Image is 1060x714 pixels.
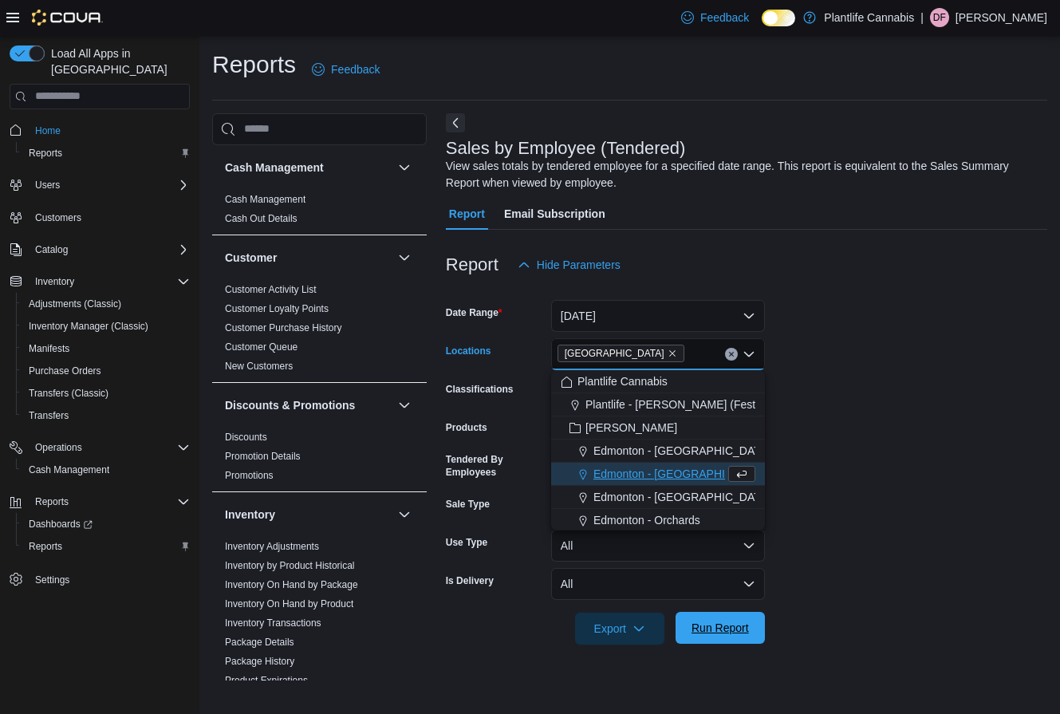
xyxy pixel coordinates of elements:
a: Feedback [305,53,386,85]
label: Products [446,421,487,434]
button: Reports [29,492,75,511]
h3: Sales by Employee (Tendered) [446,139,686,158]
span: Discounts [225,431,267,444]
h3: Report [446,255,498,274]
button: Adjustments (Classic) [16,293,196,315]
button: Settings [3,567,196,590]
button: Customer [395,248,414,267]
span: Hide Parameters [537,257,621,273]
span: Inventory On Hand by Product [225,598,353,610]
a: Inventory On Hand by Package [225,579,358,590]
span: Home [29,120,190,140]
a: Inventory On Hand by Product [225,598,353,609]
span: Fort Saskatchewan [558,345,684,362]
span: Customer Loyalty Points [225,302,329,315]
label: Sale Type [446,498,490,511]
a: Inventory Transactions [225,617,321,629]
span: Dashboards [29,518,93,531]
span: Catalog [29,240,190,259]
button: Users [3,174,196,196]
span: Catalog [35,243,68,256]
span: Transfers (Classic) [22,384,190,403]
span: Inventory Transactions [225,617,321,629]
span: Adjustments (Classic) [29,298,121,310]
button: Export [575,613,664,645]
a: Dashboards [22,515,99,534]
button: Cash Management [395,158,414,177]
button: Discounts & Promotions [225,397,392,413]
button: Clear input [725,348,738,361]
a: Promotion Details [225,451,301,462]
button: Operations [29,438,89,457]
button: Close list of options [743,348,755,361]
button: Inventory [225,507,392,523]
button: All [551,530,765,562]
button: Customer [225,250,392,266]
button: Edmonton - Orchards [551,509,765,532]
input: Dark Mode [762,10,795,26]
label: Classifications [446,383,514,396]
span: Operations [35,441,82,454]
a: Inventory by Product Historical [225,560,355,571]
span: Plantlife Cannabis [577,373,668,389]
a: Inventory Manager (Classic) [22,317,155,336]
span: Feedback [700,10,749,26]
h3: Inventory [225,507,275,523]
span: Inventory On Hand by Package [225,578,358,591]
button: Purchase Orders [16,360,196,382]
a: Customers [29,208,88,227]
button: Transfers (Classic) [16,382,196,404]
a: Package History [225,656,294,667]
button: [PERSON_NAME] [551,416,765,440]
button: All [551,568,765,600]
a: Inventory Adjustments [225,541,319,552]
p: [PERSON_NAME] [956,8,1047,27]
span: Dashboards [22,515,190,534]
a: Home [29,121,67,140]
p: | [920,8,924,27]
span: Package Details [225,636,294,649]
a: Reports [22,144,69,163]
span: Manifests [29,342,69,355]
a: Transfers [22,406,75,425]
a: Feedback [675,2,755,34]
button: Plantlife - [PERSON_NAME] (Festival) [551,393,765,416]
span: Inventory Manager (Classic) [29,320,148,333]
p: Plantlife Cannabis [824,8,914,27]
span: Load All Apps in [GEOGRAPHIC_DATA] [45,45,190,77]
button: Catalog [29,240,74,259]
a: Reports [22,537,69,556]
button: Manifests [16,337,196,360]
span: Reports [29,147,62,160]
span: Operations [29,438,190,457]
span: Inventory by Product Historical [225,559,355,572]
a: Cash Out Details [225,213,298,224]
span: Cash Management [29,464,109,476]
span: Purchase Orders [22,361,190,381]
button: Discounts & Promotions [395,396,414,415]
a: Promotions [225,470,274,481]
span: Transfers [22,406,190,425]
span: Edmonton - Orchards [593,512,700,528]
a: Customer Loyalty Points [225,303,329,314]
button: Plantlife Cannabis [551,370,765,393]
span: Purchase Orders [29,365,101,377]
button: Transfers [16,404,196,427]
span: Promotions [225,469,274,482]
h3: Customer [225,250,277,266]
span: DF [933,8,946,27]
button: Reports [16,142,196,164]
span: Edmonton - [GEOGRAPHIC_DATA] [593,489,770,505]
span: Inventory Adjustments [225,540,319,553]
label: Tendered By Employees [446,453,545,479]
div: Discounts & Promotions [212,428,427,491]
span: Customer Purchase History [225,321,342,334]
span: Reports [29,540,62,553]
a: Product Expirations [225,675,308,686]
a: New Customers [225,361,293,372]
a: Adjustments (Classic) [22,294,128,314]
a: Transfers (Classic) [22,384,115,403]
button: Operations [3,436,196,459]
